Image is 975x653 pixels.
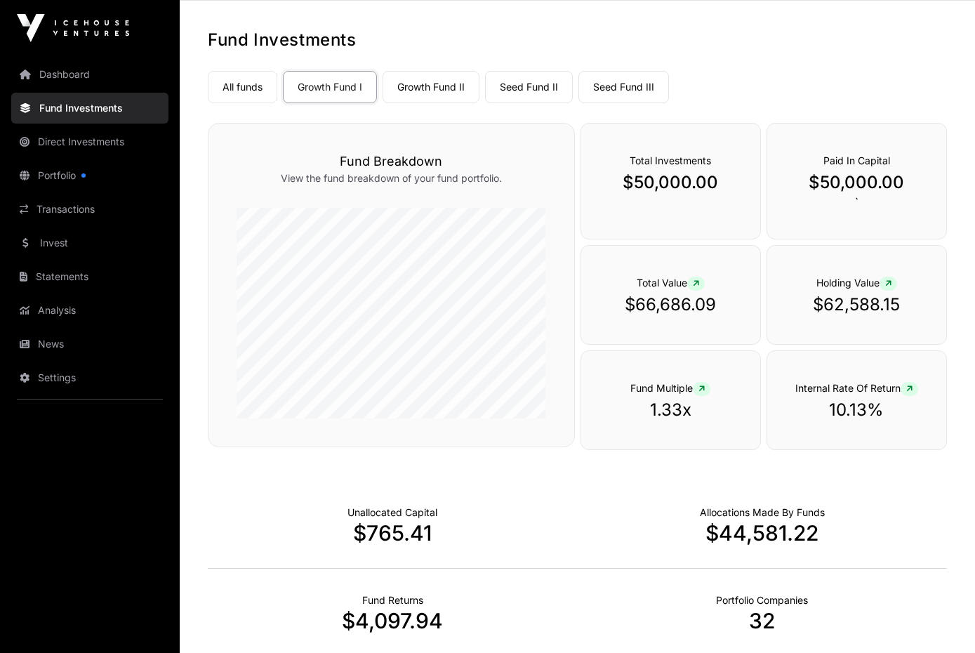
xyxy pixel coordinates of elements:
[609,293,732,316] p: $66,686.09
[700,506,825,520] p: Capital Deployed Into Companies
[362,593,423,607] p: Realised Returns from Funds
[347,506,437,520] p: Cash not yet allocated
[795,171,918,194] p: $50,000.00
[716,593,808,607] p: Number of Companies Deployed Into
[795,399,918,421] p: 10.13%
[237,152,546,171] h3: Fund Breakdown
[283,71,377,103] a: Growth Fund I
[578,520,948,546] p: $44,581.22
[11,329,168,360] a: News
[795,293,918,316] p: $62,588.15
[578,71,669,103] a: Seed Fund III
[823,154,890,166] span: Paid In Capital
[237,171,546,185] p: View the fund breakdown of your fund portfolio.
[208,608,578,633] p: $4,097.94
[609,399,732,421] p: 1.33x
[816,277,897,289] span: Holding Value
[485,71,573,103] a: Seed Fund II
[208,520,578,546] p: $765.41
[767,123,947,239] div: `
[578,608,948,633] p: 32
[11,59,168,90] a: Dashboard
[795,382,918,394] span: Internal Rate Of Return
[17,14,129,42] img: Icehouse Ventures Logo
[11,93,168,124] a: Fund Investments
[630,382,710,394] span: Fund Multiple
[383,71,479,103] a: Growth Fund II
[905,586,975,653] iframe: Chat Widget
[11,362,168,393] a: Settings
[637,277,705,289] span: Total Value
[11,126,168,157] a: Direct Investments
[11,227,168,258] a: Invest
[11,295,168,326] a: Analysis
[11,194,168,225] a: Transactions
[11,160,168,191] a: Portfolio
[609,171,732,194] p: $50,000.00
[11,261,168,292] a: Statements
[208,71,277,103] a: All funds
[208,29,947,51] h1: Fund Investments
[630,154,711,166] span: Total Investments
